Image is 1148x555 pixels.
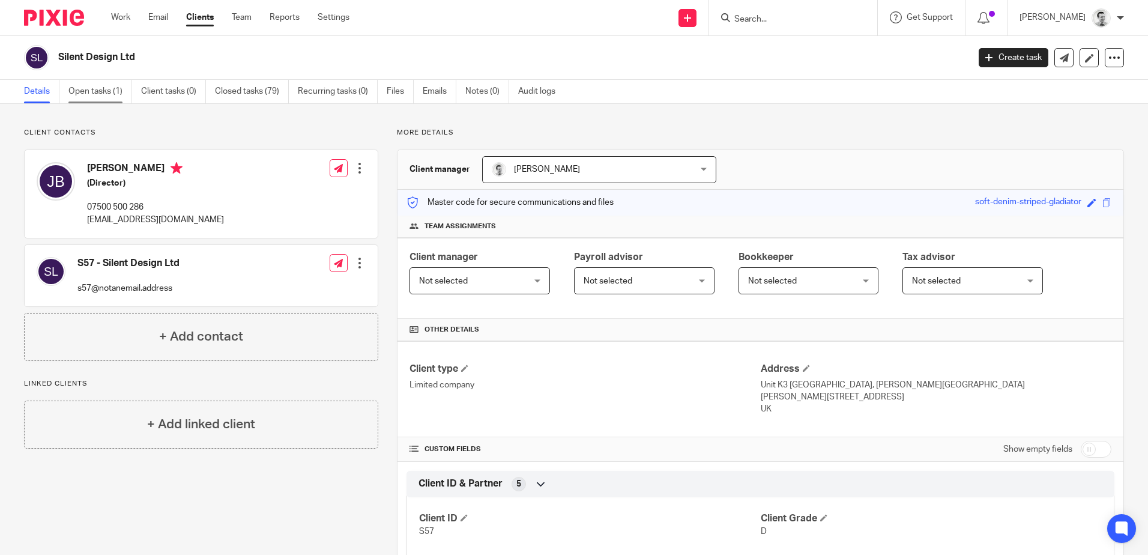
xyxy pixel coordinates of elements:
h2: Silent Design Ltd [58,51,780,64]
span: Client ID & Partner [418,478,503,490]
p: s57@notanemail.address [77,282,180,294]
i: Primary [171,162,183,174]
span: Get Support [907,13,953,22]
img: svg%3E [37,162,75,201]
span: Not selected [912,277,961,285]
span: Not selected [584,277,632,285]
img: svg%3E [24,45,49,70]
img: Pixie [24,10,84,26]
a: Clients [186,11,214,23]
input: Search [733,14,841,25]
p: Unit K3 [GEOGRAPHIC_DATA], [PERSON_NAME][GEOGRAPHIC_DATA] [761,379,1111,391]
h3: Client manager [409,163,470,175]
a: Team [232,11,252,23]
a: Details [24,80,59,103]
h4: Client type [409,363,760,375]
span: Other details [424,325,479,335]
span: Client manager [409,252,478,262]
img: svg%3E [37,257,65,286]
a: Notes (0) [465,80,509,103]
h4: + Add contact [159,327,243,346]
p: UK [761,403,1111,415]
a: Files [387,80,414,103]
label: Show empty fields [1003,443,1072,455]
span: 5 [516,478,521,490]
span: Bookkeeper [739,252,794,262]
h4: + Add linked client [147,415,255,434]
span: S57 [419,527,434,536]
a: Create task [979,48,1048,67]
a: Reports [270,11,300,23]
p: Limited company [409,379,760,391]
p: [PERSON_NAME] [1020,11,1086,23]
img: Andy_2025.jpg [1092,8,1111,28]
a: Settings [318,11,349,23]
span: Not selected [419,277,468,285]
span: Tax advisor [902,252,955,262]
span: D [761,527,767,536]
span: Team assignments [424,222,496,231]
p: 07500 500 286 [87,201,224,213]
h4: Address [761,363,1111,375]
a: Open tasks (1) [68,80,132,103]
h4: [PERSON_NAME] [87,162,224,177]
img: Andy_2025.jpg [492,162,506,177]
p: Linked clients [24,379,378,389]
a: Work [111,11,130,23]
p: Master code for secure communications and files [406,196,614,208]
p: [EMAIL_ADDRESS][DOMAIN_NAME] [87,214,224,226]
p: More details [397,128,1124,138]
p: [PERSON_NAME][STREET_ADDRESS] [761,391,1111,403]
h5: (Director) [87,177,224,189]
h4: S57 - Silent Design Ltd [77,257,180,270]
a: Email [148,11,168,23]
h4: Client ID [419,512,760,525]
a: Audit logs [518,80,564,103]
a: Emails [423,80,456,103]
a: Recurring tasks (0) [298,80,378,103]
span: [PERSON_NAME] [514,165,580,174]
a: Closed tasks (79) [215,80,289,103]
p: Client contacts [24,128,378,138]
h4: CUSTOM FIELDS [409,444,760,454]
span: Payroll advisor [574,252,643,262]
a: Client tasks (0) [141,80,206,103]
h4: Client Grade [761,512,1102,525]
div: soft-denim-striped-gladiator [975,196,1081,210]
span: Not selected [748,277,797,285]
